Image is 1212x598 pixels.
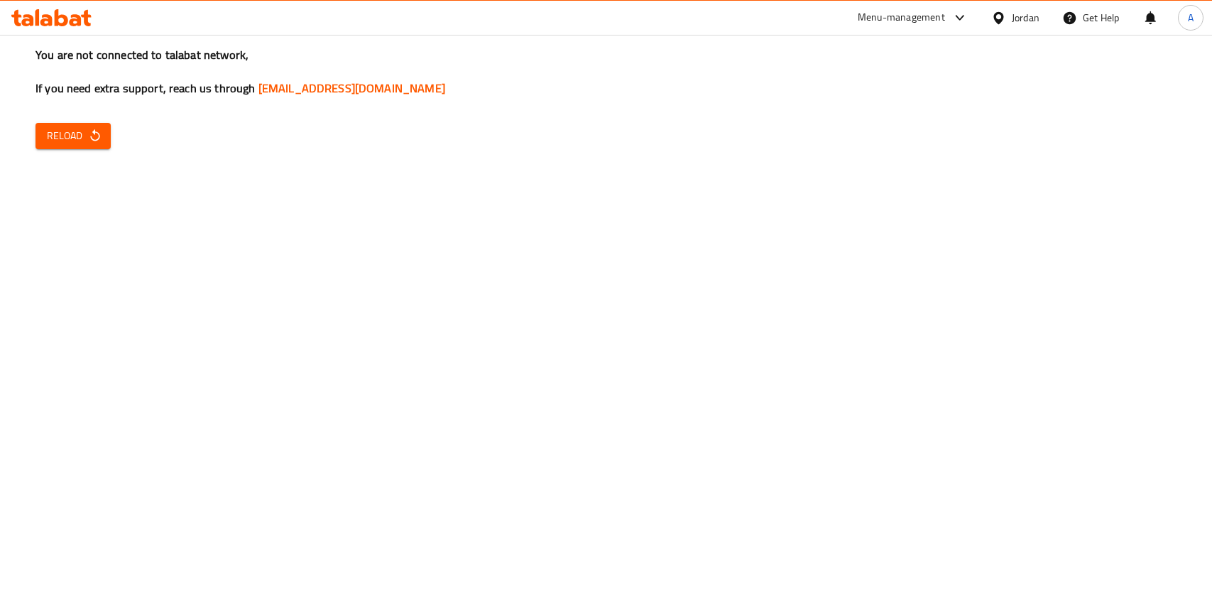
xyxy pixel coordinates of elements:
div: Jordan [1012,10,1039,26]
div: Menu-management [858,9,945,26]
span: A [1188,10,1194,26]
button: Reload [36,123,111,149]
span: Reload [47,127,99,145]
a: [EMAIL_ADDRESS][DOMAIN_NAME] [258,77,445,99]
h3: You are not connected to talabat network, If you need extra support, reach us through [36,47,1176,97]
